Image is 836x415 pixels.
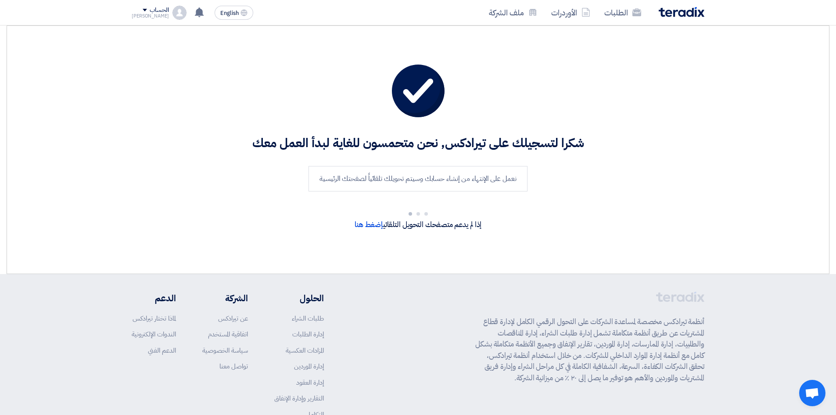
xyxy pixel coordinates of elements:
[132,14,169,18] div: [PERSON_NAME]
[597,2,648,23] a: الطلبات
[274,393,324,403] a: التقارير وإدارة الإنفاق
[309,166,527,191] div: نعمل على الإنتهاء من إنشاء حسابك وسيتم تحويلك تلقائياً لصفحتك الرئيسية
[544,2,597,23] a: الأوردرات
[44,135,792,152] h2: شكرا لتسجيلك على تيرادكس, نحن متحمسون للغاية لبدأ العمل معك
[202,346,248,355] a: سياسة الخصوصية
[148,346,176,355] a: الدعم الفني
[132,292,176,305] li: الدعم
[150,7,169,14] div: الحساب
[799,380,825,406] a: Open chat
[294,361,324,371] a: إدارة الموردين
[286,346,324,355] a: المزادات العكسية
[133,314,176,323] a: لماذا تختار تيرادكس
[132,329,176,339] a: الندوات الإلكترونية
[392,65,445,117] img: tick.svg
[44,219,792,231] p: إذا لم يدعم متصفحك التحويل التلقائي
[659,7,704,17] img: Teradix logo
[475,316,704,383] p: أنظمة تيرادكس مخصصة لمساعدة الشركات على التحول الرقمي الكامل لإدارة قطاع المشتريات عن طريق أنظمة ...
[215,6,253,20] button: English
[274,292,324,305] li: الحلول
[219,361,248,371] a: تواصل معنا
[292,329,324,339] a: إدارة الطلبات
[292,314,324,323] a: طلبات الشراء
[296,378,324,387] a: إدارة العقود
[482,2,544,23] a: ملف الشركة
[355,219,383,230] a: إضغط هنا
[202,292,248,305] li: الشركة
[220,10,239,16] span: English
[218,314,248,323] a: عن تيرادكس
[208,329,248,339] a: اتفاقية المستخدم
[172,6,187,20] img: profile_test.png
